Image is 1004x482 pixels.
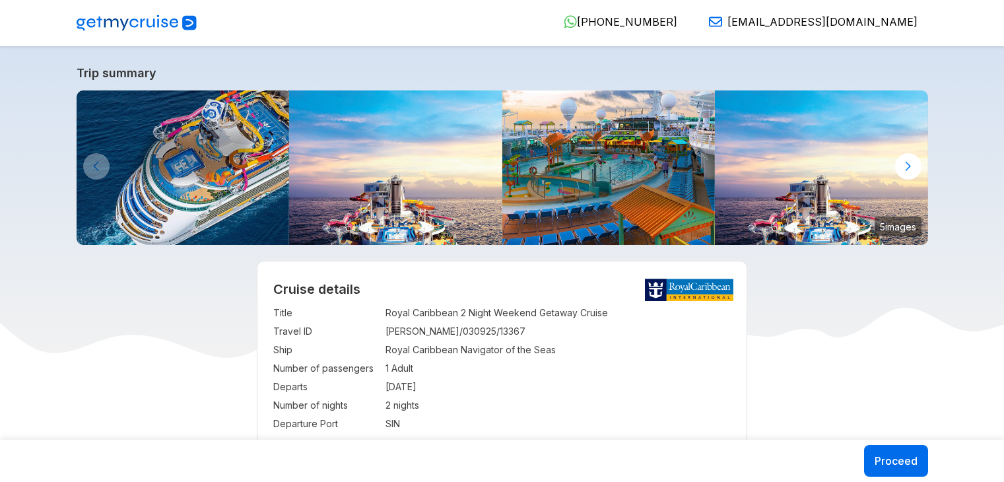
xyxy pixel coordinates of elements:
td: Royal Caribbean Navigator of the Seas [385,341,731,359]
img: navigator-of-the-seas-pool-sunset.jpg [502,90,716,245]
td: Number of passengers [273,359,379,378]
td: : [379,415,385,433]
img: Email [709,15,722,28]
img: navigator-of-the-seas-sailing-ocean-sunset.jpg [715,90,928,245]
td: : [379,396,385,415]
span: [EMAIL_ADDRESS][DOMAIN_NAME] [727,15,918,28]
span: [PHONE_NUMBER] [577,15,677,28]
td: Departure Port [273,415,379,433]
td: 2 nights [385,396,731,415]
td: Title [273,304,379,322]
td: : [379,359,385,378]
td: Travel ID [273,322,379,341]
button: Proceed [864,445,928,477]
a: [PHONE_NUMBER] [553,15,677,28]
td: SIN [385,415,731,433]
a: Trip summary [77,66,928,80]
td: : [379,322,385,341]
img: navigator-of-the-seas-aft-aerial-slides-hero.jpg [77,90,290,245]
a: [EMAIL_ADDRESS][DOMAIN_NAME] [698,15,918,28]
td: Number of nights [273,396,379,415]
td: Royal Caribbean 2 Night Weekend Getaway Cruise [385,304,731,322]
td: Departs [273,378,379,396]
small: 5 images [875,217,921,236]
td: 1 Adult [385,359,731,378]
td: : [379,304,385,322]
td: Ship [273,341,379,359]
td: [PERSON_NAME]/030925/13367 [385,322,731,341]
td: : [379,378,385,396]
td: [DATE] [385,378,731,396]
img: WhatsApp [564,15,577,28]
h2: Cruise details [273,281,731,297]
td: : [379,341,385,359]
img: navigator-of-the-seas-sailing-ocean-sunset.jpg [289,90,502,245]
